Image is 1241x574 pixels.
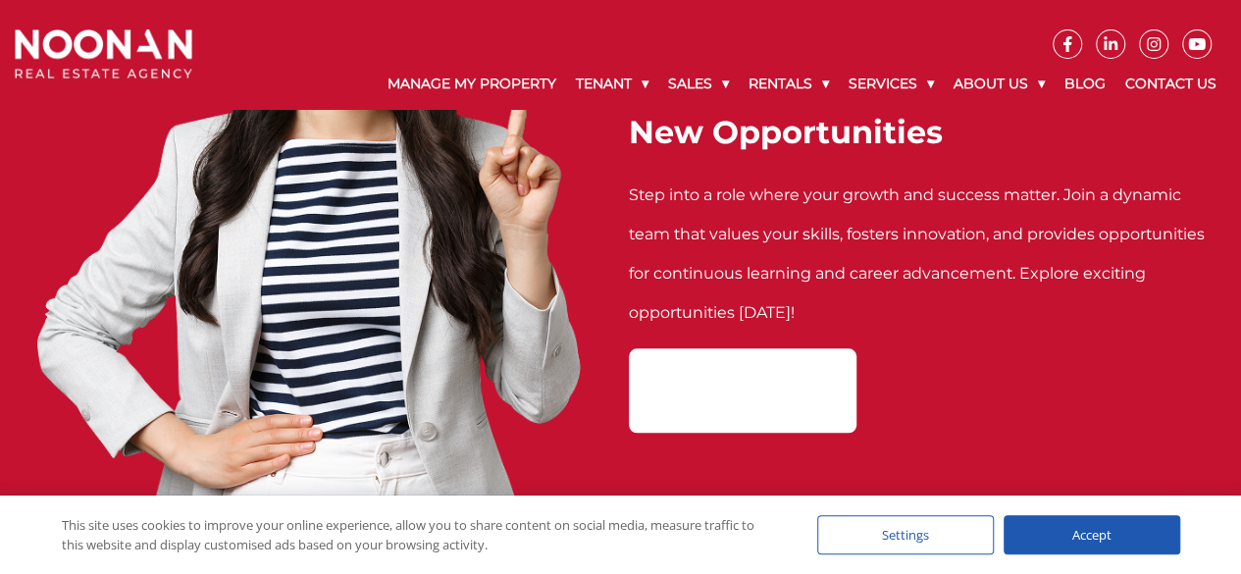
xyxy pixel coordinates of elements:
a: Apply Now [629,348,856,433]
a: Services [839,59,944,109]
img: Noonan Real Estate Agency [15,29,192,78]
h2: Elevate Your Career and Unlock New Opportunities [629,77,1211,152]
div: This site uses cookies to improve your online experience, allow you to share content on social me... [62,515,778,554]
a: Rentals [739,59,839,109]
a: Contact Us [1115,59,1226,109]
h2: Apply Now [652,372,833,409]
a: Sales [658,59,739,109]
a: Manage My Property [378,59,566,109]
p: Step into a role where your growth and success matter. Join a dynamic team that values your skill... [629,176,1211,333]
div: Accept [1004,515,1180,554]
a: Blog [1055,59,1115,109]
div: Settings [817,515,994,554]
a: Tenant [566,59,658,109]
a: About Us [944,59,1055,109]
